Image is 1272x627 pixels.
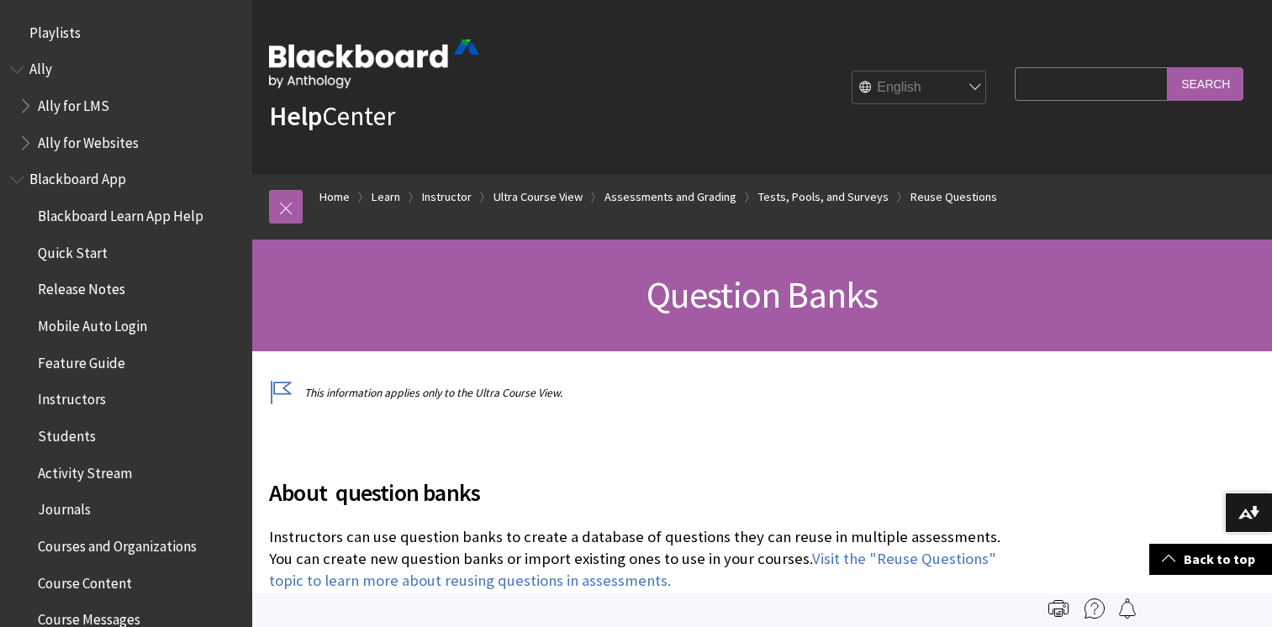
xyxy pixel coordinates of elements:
span: Feature Guide [38,349,125,371]
select: Site Language Selector [852,71,987,105]
span: About question banks [269,475,1006,510]
span: Release Notes [38,276,125,298]
span: Quick Start [38,239,108,261]
img: Follow this page [1117,598,1137,619]
a: Visit the "Reuse Questions" topic to learn more about reusing questions in assessments. [269,549,996,591]
p: This information applies only to the Ultra Course View. [269,385,1006,401]
a: Back to top [1149,544,1272,575]
span: Courses and Organizations [38,532,197,555]
span: Instructors [38,386,106,408]
span: Ally [29,55,52,78]
a: Home [319,187,350,208]
span: Course Content [38,569,132,592]
a: Instructor [422,187,472,208]
a: Assessments and Grading [604,187,736,208]
span: Mobile Auto Login [38,312,147,335]
img: Print [1048,598,1069,619]
input: Search [1168,67,1243,100]
a: Ultra Course View [493,187,583,208]
strong: Help [269,99,322,133]
a: Reuse Questions [910,187,997,208]
span: Blackboard Learn App Help [38,202,203,224]
a: Tests, Pools, and Surveys [758,187,889,208]
span: Playlists [29,18,81,41]
a: Learn [372,187,400,208]
nav: Book outline for Playlists [10,18,242,47]
span: Blackboard App [29,166,126,188]
span: Ally for Websites [38,129,139,151]
span: Activity Stream [38,459,132,482]
a: HelpCenter [269,99,395,133]
span: Ally for LMS [38,92,109,114]
p: Instructors can use question banks to create a database of questions they can reuse in multiple a... [269,526,1006,593]
span: Students [38,422,96,445]
img: Blackboard by Anthology [269,40,479,88]
span: Journals [38,496,91,519]
img: More help [1085,598,1105,619]
span: Question Banks [647,271,879,318]
nav: Book outline for Anthology Ally Help [10,55,242,157]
